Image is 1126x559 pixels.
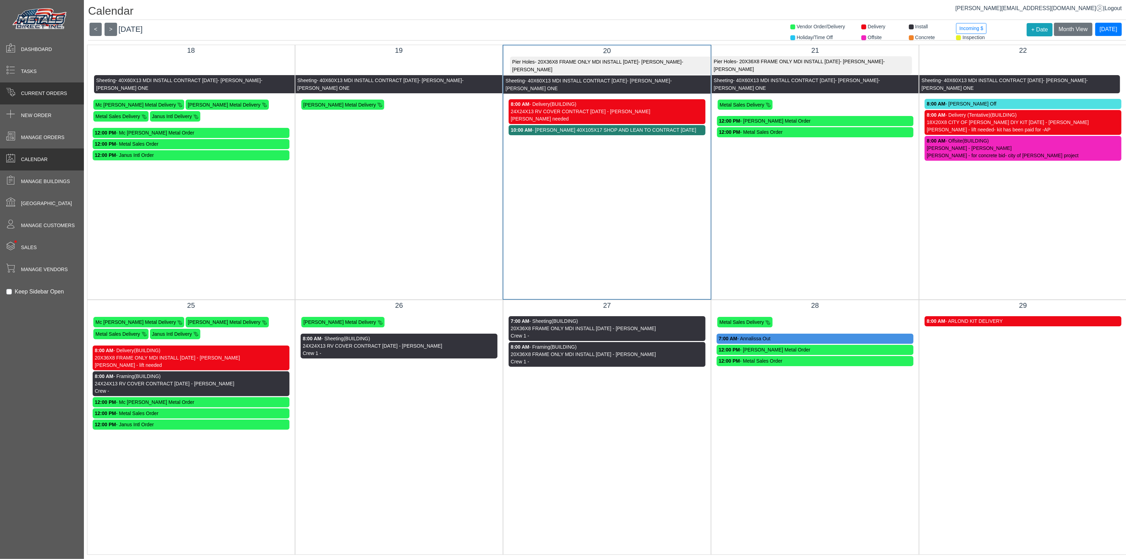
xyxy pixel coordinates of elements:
[119,25,143,34] span: [DATE]
[927,145,1119,152] div: [PERSON_NAME] - [PERSON_NAME]
[955,4,1122,13] div: |
[303,350,495,357] div: Crew 1 -
[303,336,321,341] strong: 8:00 AM
[1059,26,1088,32] span: Month View
[21,266,68,273] span: Manage Vendors
[21,90,67,97] span: Current Orders
[96,78,115,83] span: Sheeting
[511,108,703,115] div: 24X24X13 RV COVER CONTRACT [DATE] - [PERSON_NAME]
[511,127,532,133] strong: 10:00 AM
[505,78,525,84] span: Sheeting
[95,373,113,379] strong: 8:00 AM
[550,344,576,350] span: (BUILDING)
[927,101,945,107] strong: 8:00 AM
[719,129,912,136] div: - Metal Sales Order
[317,78,419,83] span: - 40X60X13 MDI INSTALL CONTRACT [DATE]
[927,112,945,118] strong: 8:00 AM
[21,178,70,185] span: Manage Buildings
[95,141,116,147] strong: 12:00 PM
[927,152,1119,159] div: [PERSON_NAME] - for concrete bid- city of [PERSON_NAME] project
[297,78,317,83] span: Sheeting
[717,300,913,311] div: 28
[511,343,703,351] div: - Framing
[511,358,703,365] div: Crew 1 -
[925,45,1121,56] div: 22
[152,114,192,119] span: Janus Intl Delivery
[1095,23,1122,36] button: [DATE]
[217,78,261,83] span: - [PERSON_NAME]
[95,140,287,148] div: - Metal Sales Order
[840,59,883,64] span: - [PERSON_NAME]
[15,288,64,296] label: Keep Sidebar Open
[105,23,117,36] button: >
[535,59,638,65] span: - 20X36X8 FRAME ONLY MDI INSTALL [DATE]
[1105,5,1122,11] span: Logout
[134,348,160,353] span: (BUILDING)
[95,421,287,428] div: - Janus Intl Order
[927,138,945,144] strong: 8:00 AM
[419,78,462,83] span: - [PERSON_NAME]
[552,318,578,324] span: (BUILDING)
[21,68,37,75] span: Tasks
[152,331,192,337] span: Janus Intl Delivery
[1027,23,1053,36] button: + Date
[95,422,116,427] strong: 12:00 PM
[10,6,70,32] img: Metals Direct Inc Logo
[719,117,912,125] div: - [PERSON_NAME] Metal Order
[95,354,287,362] div: 20X36X8 FRAME ONLY MDI INSTALL [DATE] - [PERSON_NAME]
[95,331,140,337] span: Metal Sales Delivery
[88,4,1126,20] h1: Calendar
[915,35,935,40] span: Concrete
[511,332,703,340] div: Crew 1 -
[719,118,740,124] strong: 12:00 PM
[627,78,670,84] span: - [PERSON_NAME]
[188,319,260,325] span: [PERSON_NAME] Metal Delivery
[95,129,287,137] div: - Mc [PERSON_NAME] Metal Order
[550,101,576,107] span: (BUILDING)
[1043,78,1086,83] span: - [PERSON_NAME]
[509,300,705,311] div: 27
[927,126,1119,133] div: [PERSON_NAME] - lift needed- kit has been paid for -AP
[736,59,840,64] span: - 20X36X8 FRAME ONLY MDI INSTALL [DATE]
[95,399,116,405] strong: 12:00 PM
[95,387,287,395] div: Crew -
[719,335,911,342] div: - Annalissa Out
[297,78,464,91] span: - [PERSON_NAME] ONE
[525,78,627,84] span: - 40X60X13 MDI INSTALL CONTRACT [DATE]
[835,78,878,83] span: - [PERSON_NAME]
[21,222,75,229] span: Manage Customers
[95,348,113,353] strong: 8:00 AM
[505,78,672,91] span: - [PERSON_NAME] ONE
[1054,23,1092,36] button: Month View
[344,336,370,341] span: (BUILDING)
[303,319,376,325] span: [PERSON_NAME] Metal Delivery
[21,112,51,119] span: New Order
[921,78,1088,91] span: - [PERSON_NAME] ONE
[511,351,703,358] div: 20X36X8 FRAME ONLY MDI INSTALL [DATE] - [PERSON_NAME]
[95,130,116,136] strong: 12:00 PM
[511,115,703,123] div: [PERSON_NAME] needed
[21,156,48,163] span: Calendar
[719,319,764,325] span: Metal Sales Delivery
[927,111,1119,119] div: - Delivery (Tentative)
[511,101,703,108] div: - Delivery
[714,59,885,72] span: - [PERSON_NAME]
[990,112,1017,118] span: (BUILDING)
[719,357,911,365] div: - Metal Sales Order
[512,59,535,65] span: Pier Holes
[303,342,495,350] div: 24X24X13 RV COVER CONTRACT [DATE] - [PERSON_NAME]
[95,102,176,107] span: Mc [PERSON_NAME] Metal Delivery
[89,23,102,36] button: <
[188,102,260,107] span: [PERSON_NAME] Metal Delivery
[95,347,287,354] div: - Delivery
[511,318,703,325] div: - Sheeting
[719,346,911,354] div: - [PERSON_NAME] Metal Order
[927,318,945,324] strong: 8:00 AM
[301,45,497,56] div: 19
[95,152,287,159] div: - Janus Intl Order
[719,336,737,341] strong: 7:00 AM
[511,344,529,350] strong: 8:00 AM
[95,319,176,325] span: Mc [PERSON_NAME] Metal Delivery
[93,300,289,311] div: 25
[303,102,376,107] span: [PERSON_NAME] Metal Delivery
